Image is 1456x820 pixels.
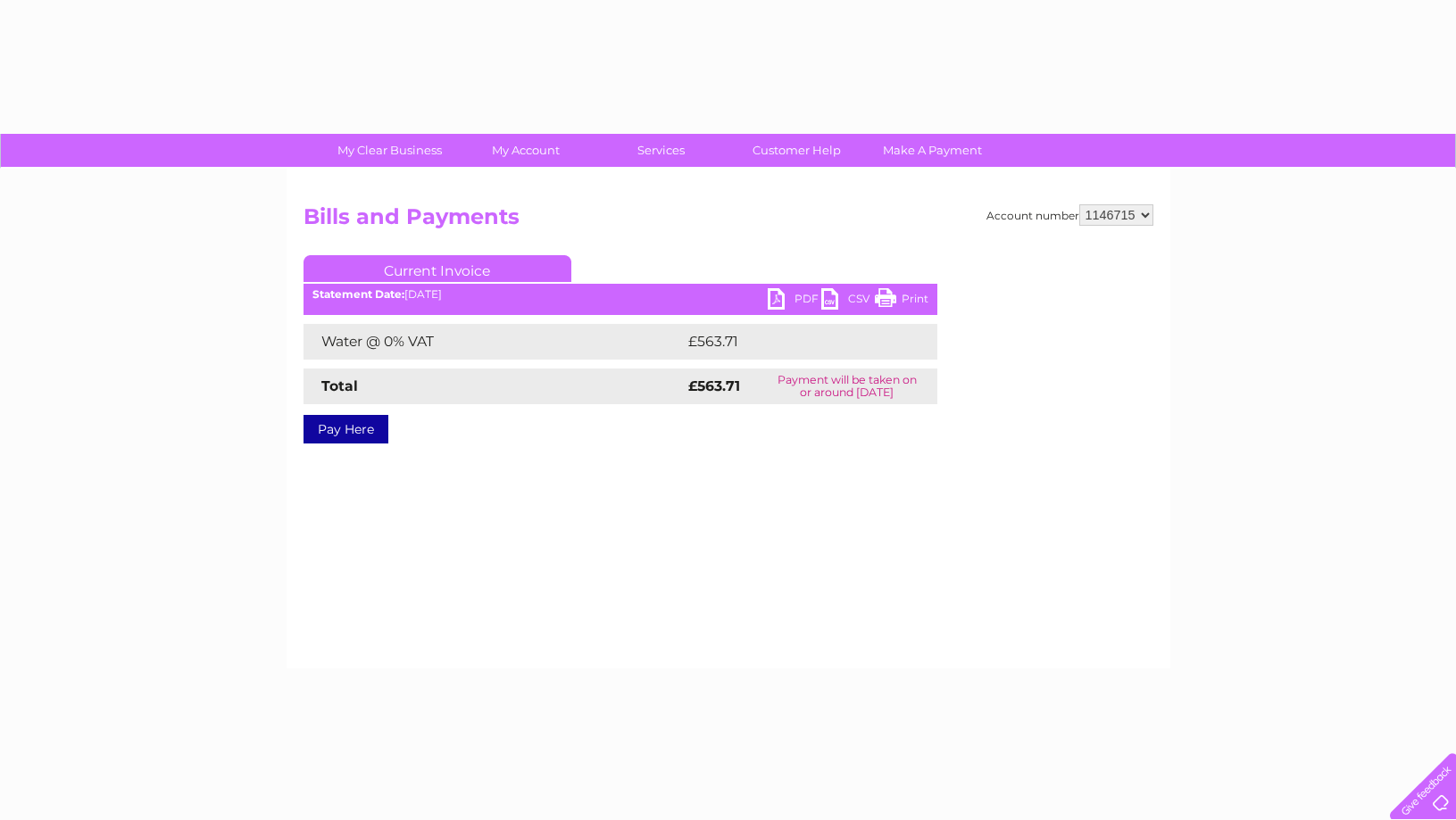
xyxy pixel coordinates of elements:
a: My Account [452,134,599,167]
a: Print [875,288,928,314]
div: [DATE] [304,288,937,301]
a: Current Invoice [304,255,571,282]
a: PDF [768,288,821,314]
h2: Bills and Payments [304,204,1153,238]
b: Statement Date: [312,287,404,301]
td: Payment will be taken on or around [DATE] [757,369,936,404]
strong: Total [321,377,358,394]
td: £563.71 [684,324,904,360]
a: Make A Payment [859,134,1006,167]
a: CSV [821,288,875,314]
a: Customer Help [723,134,870,167]
a: Pay Here [304,415,388,443]
a: My Clear Business [316,134,463,167]
td: Water @ 0% VAT [304,324,684,360]
div: Account number [986,204,1153,226]
a: Services [587,134,735,167]
strong: £563.71 [688,377,740,394]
